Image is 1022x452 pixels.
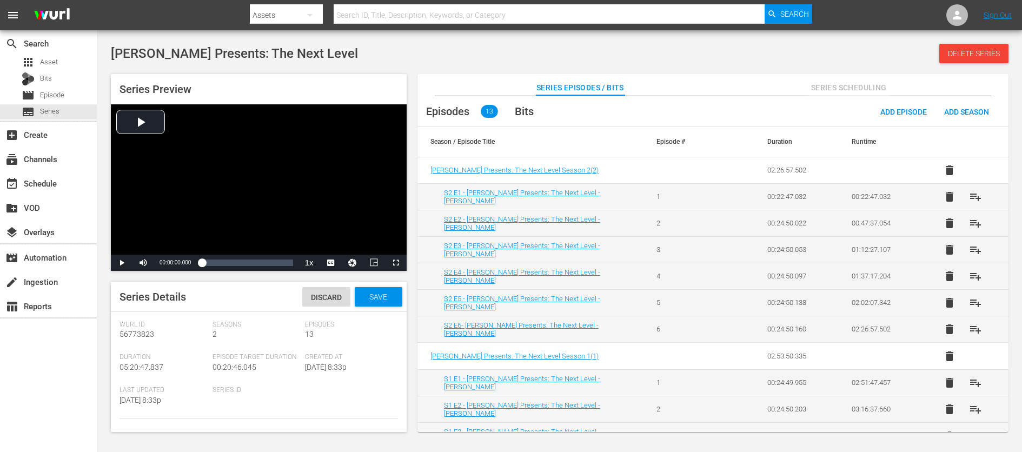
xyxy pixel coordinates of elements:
span: Created At [305,353,393,362]
button: playlist_add [963,396,988,422]
td: 02:26:57.502 [754,157,839,184]
td: 4 [643,263,728,289]
span: [PERSON_NAME] Presents: The Next Level Season 2 ( 2 ) [430,166,599,174]
td: 00:22:47.032 [839,183,924,210]
button: Playback Rate [298,255,320,271]
span: playlist_add [969,217,982,230]
td: 2 [643,396,728,422]
span: delete [943,217,956,230]
span: Series ID [213,386,300,395]
td: 3 [643,422,728,449]
td: 03:41:27.798 [839,422,924,449]
button: Captions [320,255,342,271]
td: 01:12:27.107 [839,236,924,263]
span: Add Episode [872,108,935,116]
span: delete [943,296,956,309]
span: Last Updated [120,386,207,395]
button: playlist_add [963,263,988,289]
span: Bits [515,105,534,118]
span: Episode Target Duration [213,353,300,362]
span: delete [943,164,956,177]
span: Series Episodes / Bits [536,81,624,95]
span: Search [780,4,809,24]
td: 00:24:50.203 [754,396,839,422]
button: Play [111,255,132,271]
td: 02:26:57.502 [839,316,924,342]
a: S2 E6- [PERSON_NAME] Presents: The Next Level - [PERSON_NAME] [444,321,599,337]
button: delete [937,423,963,449]
span: playlist_add [969,376,982,389]
span: Series Preview [120,83,191,96]
div: Bits [22,72,35,85]
span: Asset [22,56,35,69]
button: Delete Series [939,44,1008,63]
a: S1 E2 - [PERSON_NAME] Presents: The Next Level - [PERSON_NAME] [444,401,600,417]
th: Episode # [643,127,728,157]
span: Wurl Id [120,321,207,329]
button: Mute [132,255,154,271]
span: 13 [305,330,314,338]
button: playlist_add [963,237,988,263]
td: 3 [643,236,728,263]
button: Add Episode [872,102,935,121]
a: [PERSON_NAME] Presents: The Next Level Season 2(2) [430,166,599,174]
button: delete [937,184,963,210]
button: delete [937,343,963,369]
button: playlist_add [963,184,988,210]
span: VOD [5,202,18,215]
td: 1 [643,369,728,396]
span: Series Scheduling [808,81,890,95]
td: 00:24:50.160 [754,316,839,342]
button: delete [937,157,963,183]
button: playlist_add [963,210,988,236]
span: [PERSON_NAME] Presents: The Next Level Season 1 ( 1 ) [430,352,599,360]
span: 56773823 [120,330,154,338]
td: 00:47:37.054 [839,210,924,236]
td: 03:16:37.660 [839,396,924,422]
button: delete [937,396,963,422]
span: Reports [5,300,18,313]
span: Bits [40,73,52,84]
td: 00:24:50.022 [754,210,839,236]
button: Picture-in-Picture [363,255,385,271]
span: delete [943,429,956,442]
span: Episode [22,89,35,102]
span: playlist_add [969,429,982,442]
span: Episodes [305,321,393,329]
span: Add Season [935,108,998,116]
a: S1 E3 - [PERSON_NAME] Presents: The Next Level - [PERSON_NAME] "Just Nesh" Rice [444,428,600,444]
button: Add Season [935,102,998,121]
span: delete [943,323,956,336]
span: delete [943,243,956,256]
td: 00:24:50.097 [754,263,839,289]
span: playlist_add [969,403,982,416]
a: S2 E5 - [PERSON_NAME] Presents: The Next Level - [PERSON_NAME] [444,295,600,311]
span: Create [5,129,18,142]
td: 1 [643,183,728,210]
button: Discard [302,287,350,307]
span: delete [943,376,956,389]
span: delete [943,403,956,416]
span: Overlays [5,226,18,239]
a: S2 E2 - [PERSON_NAME] Presents: The Next Level - [PERSON_NAME] [444,215,600,231]
a: S2 E3 - [PERSON_NAME] Presents: The Next Level - [PERSON_NAME] [444,242,600,258]
div: Video Player [111,104,407,271]
span: 05:20:47.837 [120,363,163,371]
a: S1 E1 - [PERSON_NAME] Presents: The Next Level - [PERSON_NAME] [444,375,600,391]
button: Search [765,4,812,24]
span: menu [6,9,19,22]
span: Series Details [120,290,186,303]
td: 00:22:47.032 [754,183,839,210]
span: Discard [302,293,350,302]
span: 2 [213,330,217,338]
span: Search [5,37,18,50]
button: delete [937,263,963,289]
button: playlist_add [963,316,988,342]
button: delete [937,290,963,316]
td: 00:24:50.053 [754,236,839,263]
a: S2 E4 - [PERSON_NAME] Presents: The Next Level - [PERSON_NAME] [444,268,600,284]
button: playlist_add [963,370,988,396]
span: Save [361,293,396,301]
a: [PERSON_NAME] Presents: The Next Level Season 1(1) [430,352,599,360]
span: Channels [5,153,18,166]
